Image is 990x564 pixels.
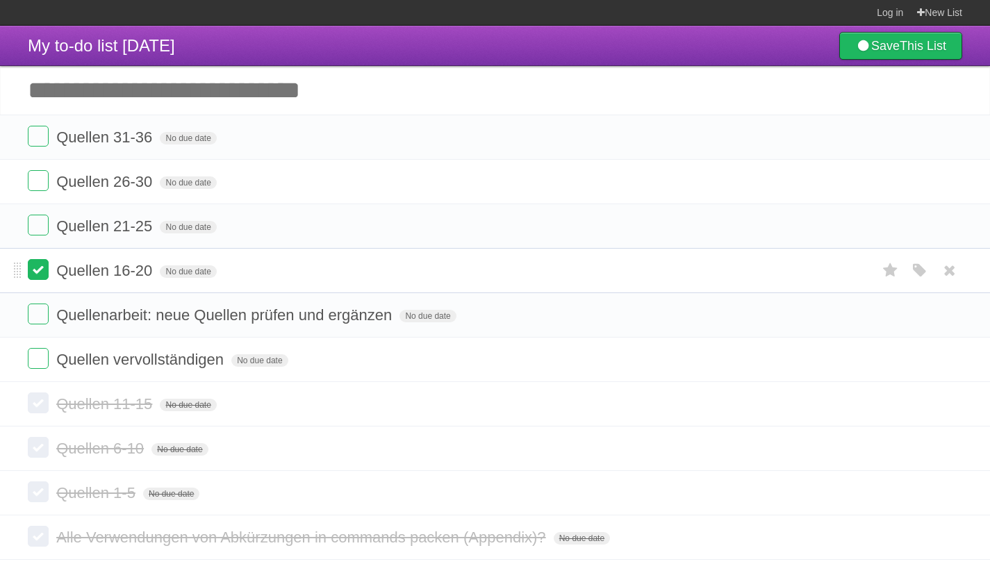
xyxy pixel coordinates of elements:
span: No due date [143,488,199,500]
span: No due date [160,132,216,144]
label: Done [28,126,49,147]
span: Quellen 16-20 [56,262,156,279]
label: Done [28,259,49,280]
label: Done [28,348,49,369]
span: Quellen vervollständigen [56,351,227,368]
span: No due date [554,532,610,545]
label: Done [28,437,49,458]
span: No due date [151,443,208,456]
span: No due date [160,265,216,278]
span: No due date [231,354,288,367]
span: No due date [399,310,456,322]
span: Quellen 6-10 [56,440,147,457]
span: My to-do list [DATE] [28,36,175,55]
span: Quellen 26-30 [56,173,156,190]
span: No due date [160,399,216,411]
b: This List [900,39,946,53]
span: Quellenarbeit: neue Quellen prüfen und ergänzen [56,306,395,324]
a: SaveThis List [839,32,962,60]
span: Quellen 1-5 [56,484,139,501]
span: Quellen 11-15 [56,395,156,413]
span: Quellen 21-25 [56,217,156,235]
span: No due date [160,221,216,233]
label: Done [28,304,49,324]
label: Done [28,481,49,502]
span: No due date [160,176,216,189]
label: Done [28,526,49,547]
label: Done [28,170,49,191]
span: Alle Verwendungen von Abkürzungen in commands packen (Appendix)? [56,529,549,546]
label: Done [28,392,49,413]
label: Star task [877,259,904,282]
span: Quellen 31-36 [56,128,156,146]
label: Done [28,215,49,235]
